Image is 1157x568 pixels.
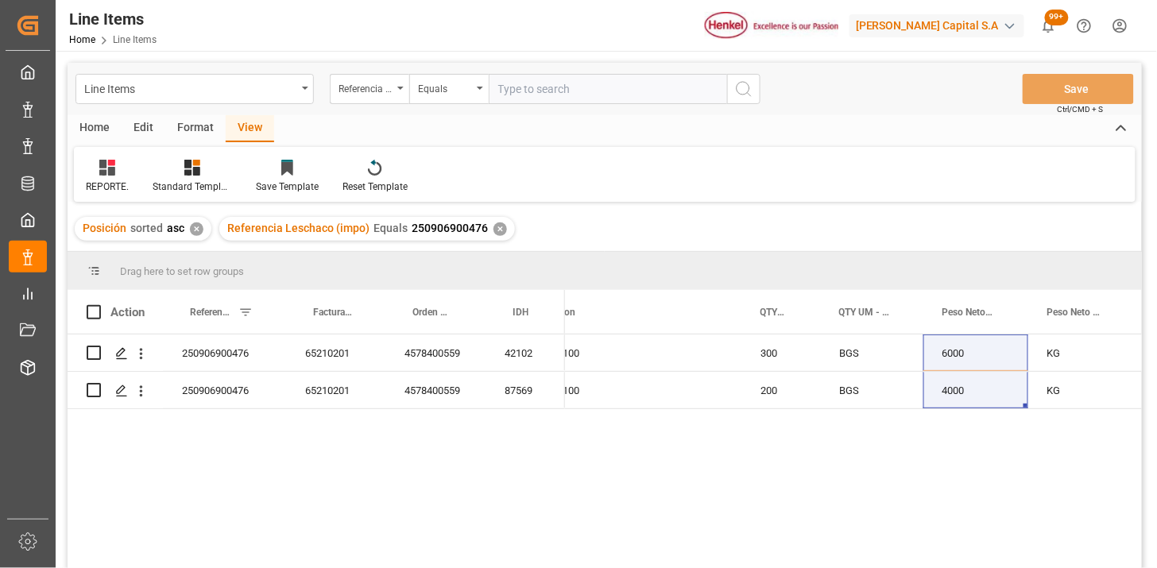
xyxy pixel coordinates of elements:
button: [PERSON_NAME] Capital S.A [849,10,1031,41]
div: 65210201 [286,372,385,408]
div: 4000 [923,372,1028,408]
div: [PERSON_NAME] Capital S.A [849,14,1024,37]
span: Orden de Compra [412,307,452,318]
div: ✕ [190,222,203,236]
span: Referencia Leschaco (impo) [190,307,232,318]
button: show 100 new notifications [1031,8,1066,44]
span: asc [167,222,184,234]
div: ✕ [493,222,507,236]
div: 300 [741,334,820,371]
button: Help Center [1066,8,1102,44]
div: 250906900476 [163,372,286,408]
span: Drag here to set row groups [120,265,244,277]
div: KG [1028,334,1137,371]
div: Press SPACE to select this row. [68,334,565,372]
div: Action [110,305,145,319]
div: Regalite S 5100 [490,372,741,408]
span: Ctrl/CMD + S [1058,103,1104,115]
span: QTY UM - Factura [839,307,890,318]
span: Posición [83,222,126,234]
span: Equals [373,222,408,234]
div: Referencia Leschaco (impo) [339,78,393,96]
input: Type to search [489,74,727,104]
span: Factura Comercial [313,307,352,318]
div: 65210201 [286,334,385,371]
div: Standard Templates [153,180,232,194]
div: Line Items [84,78,296,98]
div: Home [68,115,122,142]
div: Save Template [256,180,319,194]
button: open menu [75,74,314,104]
span: IDH Description [509,307,576,318]
div: KG [1028,372,1137,408]
span: 99+ [1045,10,1069,25]
button: search button [727,74,760,104]
div: REPORTE. [86,180,129,194]
span: QTY - Factura [760,307,787,318]
span: Peso Neto UM - Factura [1047,307,1104,318]
div: 42102 [486,334,565,371]
div: View [226,115,274,142]
div: 200 [741,372,820,408]
img: Henkel%20logo.jpg_1689854090.jpg [705,12,838,40]
div: 6000 [923,334,1028,371]
button: Save [1023,74,1134,104]
div: Regalite R 1100 [490,334,741,371]
span: IDH [513,307,528,318]
div: Equals [418,78,472,96]
div: BGS [820,334,923,371]
div: BGS [820,372,923,408]
div: Format [165,115,226,142]
div: Edit [122,115,165,142]
div: 250906900476 [163,334,286,371]
div: Press SPACE to select this row. [68,372,565,409]
a: Home [69,34,95,45]
button: open menu [330,74,409,104]
div: Reset Template [342,180,408,194]
div: 4578400559 [385,334,486,371]
div: Line Items [69,7,157,31]
span: Peso Neto - Factura [942,307,995,318]
span: Referencia Leschaco (impo) [227,222,370,234]
div: 4578400559 [385,372,486,408]
span: sorted [130,222,163,234]
div: 87569 [486,372,565,408]
span: 250906900476 [412,222,488,234]
button: open menu [409,74,489,104]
